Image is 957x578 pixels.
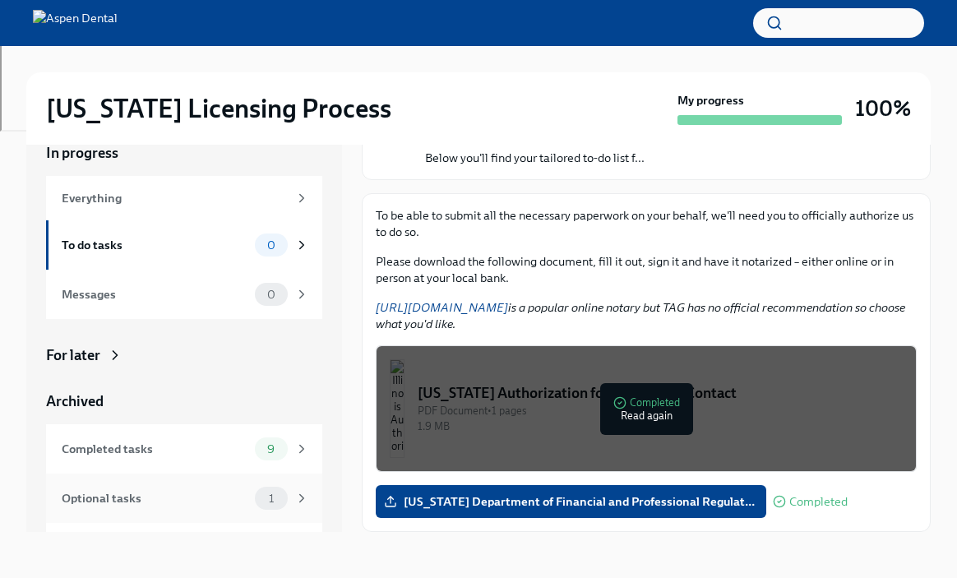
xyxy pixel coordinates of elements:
strong: My progress [677,92,744,109]
div: For later [46,345,100,365]
div: Messages [62,285,248,303]
a: Everything [46,176,322,220]
span: 1 [259,492,284,505]
a: For later [46,345,322,365]
a: Optional tasks1 [46,474,322,523]
img: Illinois Authorization for Third Party Contact [390,359,405,458]
img: Aspen Dental [33,10,118,36]
span: Completed [789,496,848,508]
span: 0 [257,239,285,252]
a: In progress [46,143,322,163]
a: Archived [46,391,322,411]
a: To do tasks0 [46,220,322,270]
h2: [US_STATE] Licensing Process [46,92,391,125]
em: is a popular online notary but TAG has no official recommendation so choose what you'd like. [376,300,905,331]
p: Please download the following document, fill it out, sign it and have it notarized – either onlin... [376,253,917,286]
p: To be able to submit all the necessary paperwork on your behalf, we'll need you to officially aut... [376,207,917,240]
div: PDF Document • 1 pages [418,403,903,418]
span: 0 [257,289,285,301]
a: Messages0 [46,270,322,319]
div: 1.9 MB [418,418,903,434]
div: [US_STATE] Authorization for Third Party Contact [418,383,903,403]
div: Completed tasks [62,440,248,458]
button: [US_STATE] Authorization for Third Party ContactPDF Document•1 pages1.9 MBCompletedRead again [376,345,917,472]
label: [US_STATE] Department of Financial and Professional Regulat... [376,485,766,518]
h3: 100% [855,94,911,123]
div: Everything [62,189,288,207]
a: [URL][DOMAIN_NAME] [376,300,508,315]
p: Below you'll find your tailored to-do list f... [425,150,755,166]
span: [US_STATE] Department of Financial and Professional Regulat... [387,493,755,510]
span: 9 [257,443,284,455]
a: Completed tasks9 [46,424,322,474]
div: Optional tasks [62,489,248,507]
div: To do tasks [62,236,248,254]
